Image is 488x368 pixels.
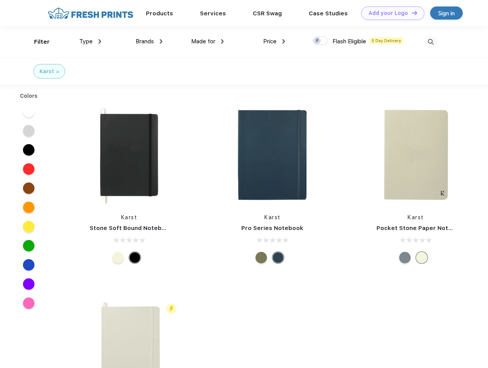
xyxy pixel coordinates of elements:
span: 5 Day Delivery [369,37,403,44]
a: CSR Swag [253,10,282,17]
img: dropdown.png [282,39,285,44]
div: Gray [399,252,411,263]
span: Price [263,38,277,45]
span: Flash Eligible [332,38,366,45]
img: flash_active_toggle.svg [166,304,177,314]
img: dropdown.png [160,39,162,44]
div: Add your Logo [368,10,408,16]
a: Karst [408,214,424,220]
a: Pocket Stone Paper Notebook [377,225,467,232]
div: Black [129,252,141,263]
div: Beige [416,252,427,263]
img: dropdown.png [221,39,224,44]
div: Colors [14,92,44,100]
img: func=resize&h=266 [365,104,467,206]
div: Navy [272,252,284,263]
a: Pro Series Notebook [241,225,303,232]
a: Sign in [430,7,463,20]
span: Type [79,38,93,45]
img: func=resize&h=266 [78,104,180,206]
a: Karst [264,214,281,220]
img: func=resize&h=266 [221,104,323,206]
a: Products [146,10,173,17]
img: dropdown.png [98,39,101,44]
img: filter_cancel.svg [56,71,59,73]
div: Olive [255,252,267,263]
span: Made for [191,38,215,45]
a: Karst [121,214,138,220]
img: fo%20logo%202.webp [46,7,136,20]
div: Filter [34,38,50,46]
span: Brands [136,38,154,45]
img: desktop_search.svg [424,36,437,48]
div: Beige [112,252,124,263]
img: DT [412,11,417,15]
div: Sign in [438,9,455,18]
a: Stone Soft Bound Notebook [90,225,173,232]
a: Services [200,10,226,17]
div: Karst [39,67,54,76]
